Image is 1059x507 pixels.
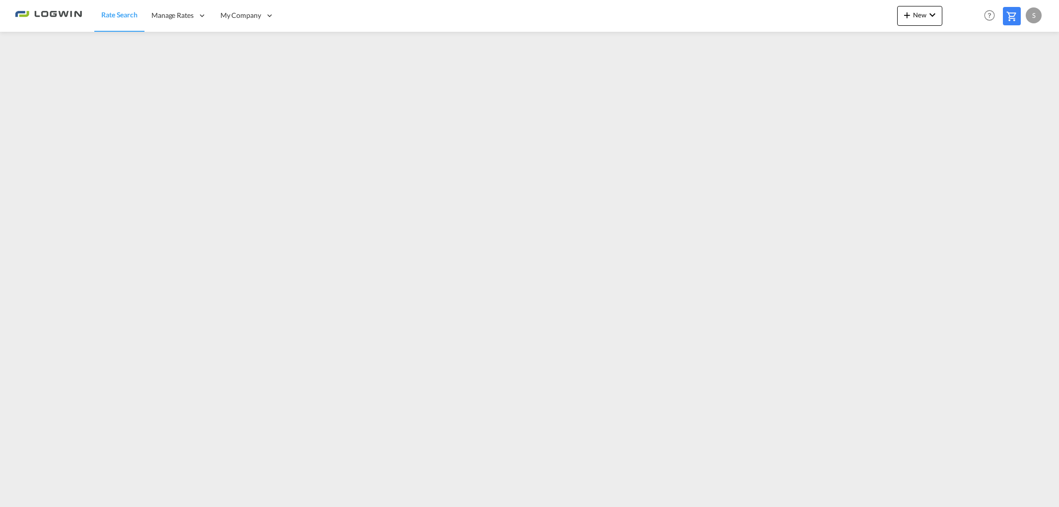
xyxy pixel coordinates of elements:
[901,9,913,21] md-icon: icon-plus 400-fg
[220,10,261,20] span: My Company
[897,6,942,26] button: icon-plus 400-fgNewicon-chevron-down
[901,11,938,19] span: New
[15,4,82,27] img: 2761ae10d95411efa20a1f5e0282d2d7.png
[151,10,194,20] span: Manage Rates
[1026,7,1042,23] div: S
[981,7,1003,25] div: Help
[101,10,138,19] span: Rate Search
[981,7,998,24] span: Help
[926,9,938,21] md-icon: icon-chevron-down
